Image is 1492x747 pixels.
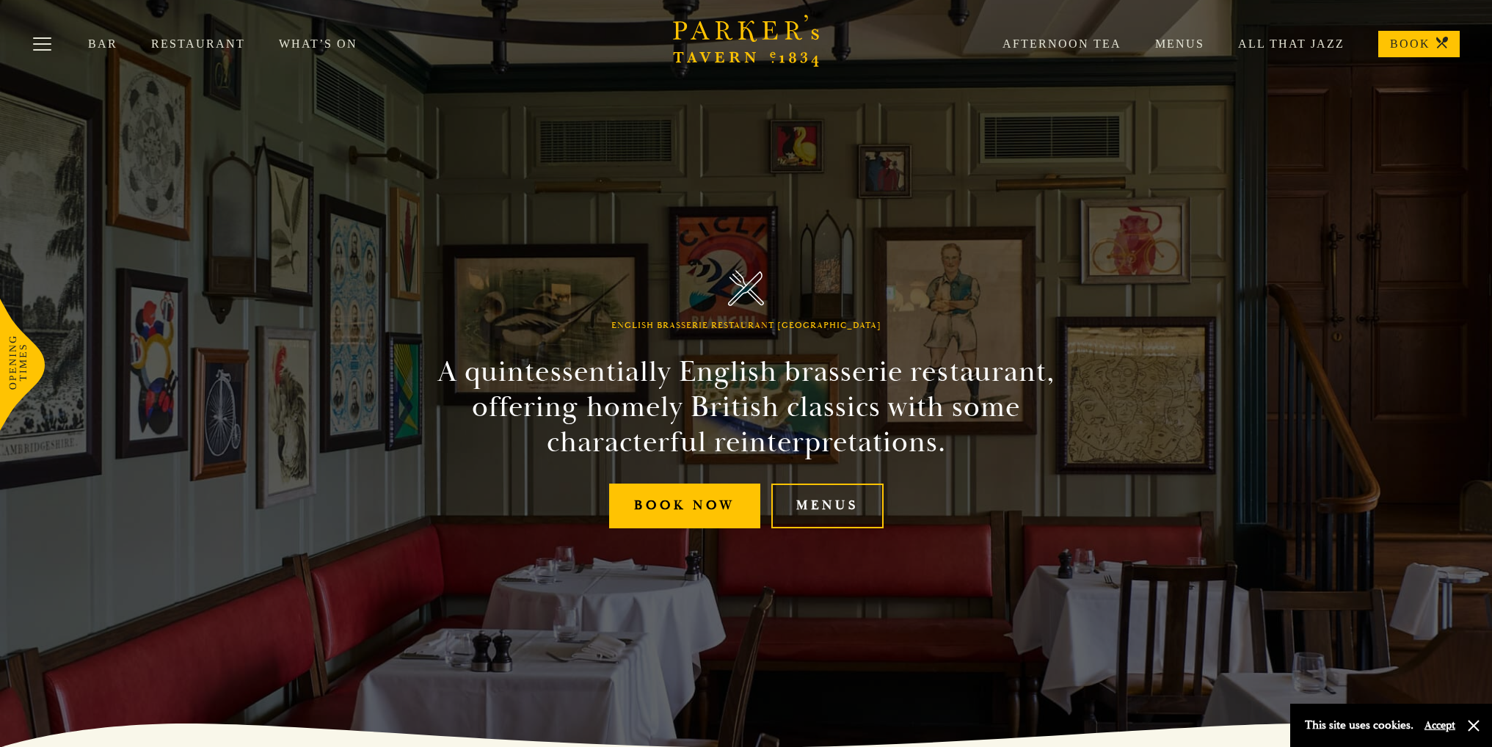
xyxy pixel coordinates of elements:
img: Parker's Tavern Brasserie Cambridge [728,270,764,306]
a: Menus [771,484,884,528]
a: Book Now [609,484,760,528]
h2: A quintessentially English brasserie restaurant, offering homely British classics with some chara... [412,354,1081,460]
button: Accept [1424,718,1455,732]
h1: English Brasserie Restaurant [GEOGRAPHIC_DATA] [611,321,881,331]
p: This site uses cookies. [1305,715,1413,736]
button: Close and accept [1466,718,1481,733]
